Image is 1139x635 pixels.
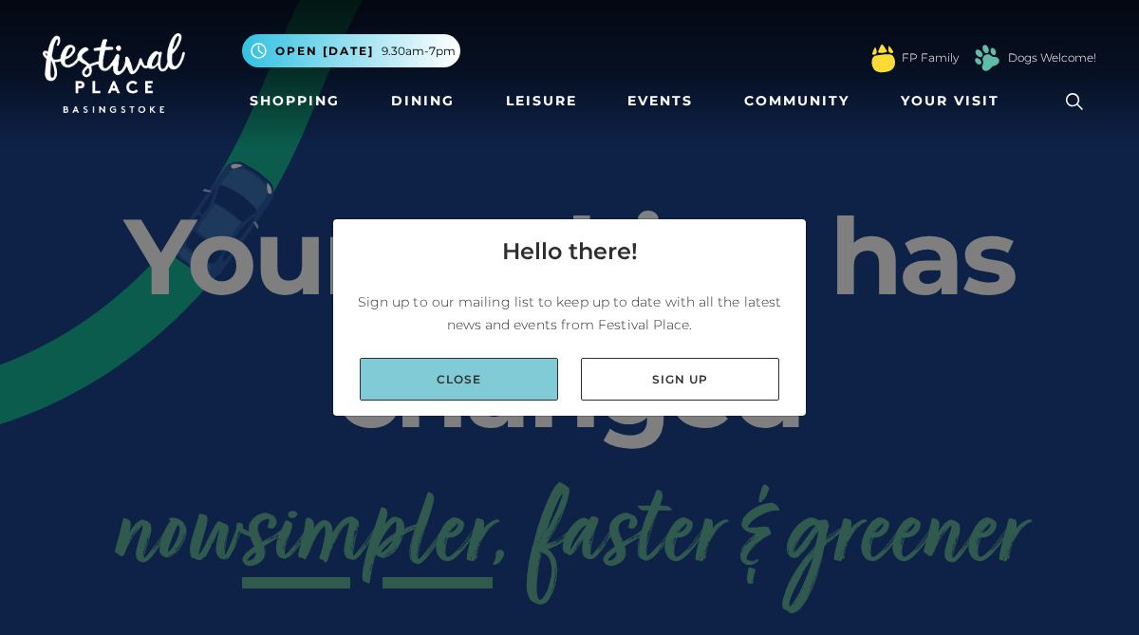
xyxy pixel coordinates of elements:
button: Open [DATE] 9.30am-7pm [242,34,460,67]
a: Close [360,358,558,401]
a: Dogs Welcome! [1008,49,1096,66]
a: Dining [383,84,462,119]
span: 9.30am-7pm [382,43,456,60]
a: Shopping [242,84,347,119]
a: Your Visit [893,84,1017,119]
span: Your Visit [901,91,999,111]
img: Festival Place Logo [43,33,185,113]
span: Open [DATE] [275,43,374,60]
a: Sign up [581,358,779,401]
a: Leisure [498,84,585,119]
a: Events [620,84,700,119]
a: Community [737,84,857,119]
h4: Hello there! [502,234,638,269]
p: Sign up to our mailing list to keep up to date with all the latest news and events from Festival ... [348,290,791,336]
a: FP Family [902,49,959,66]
